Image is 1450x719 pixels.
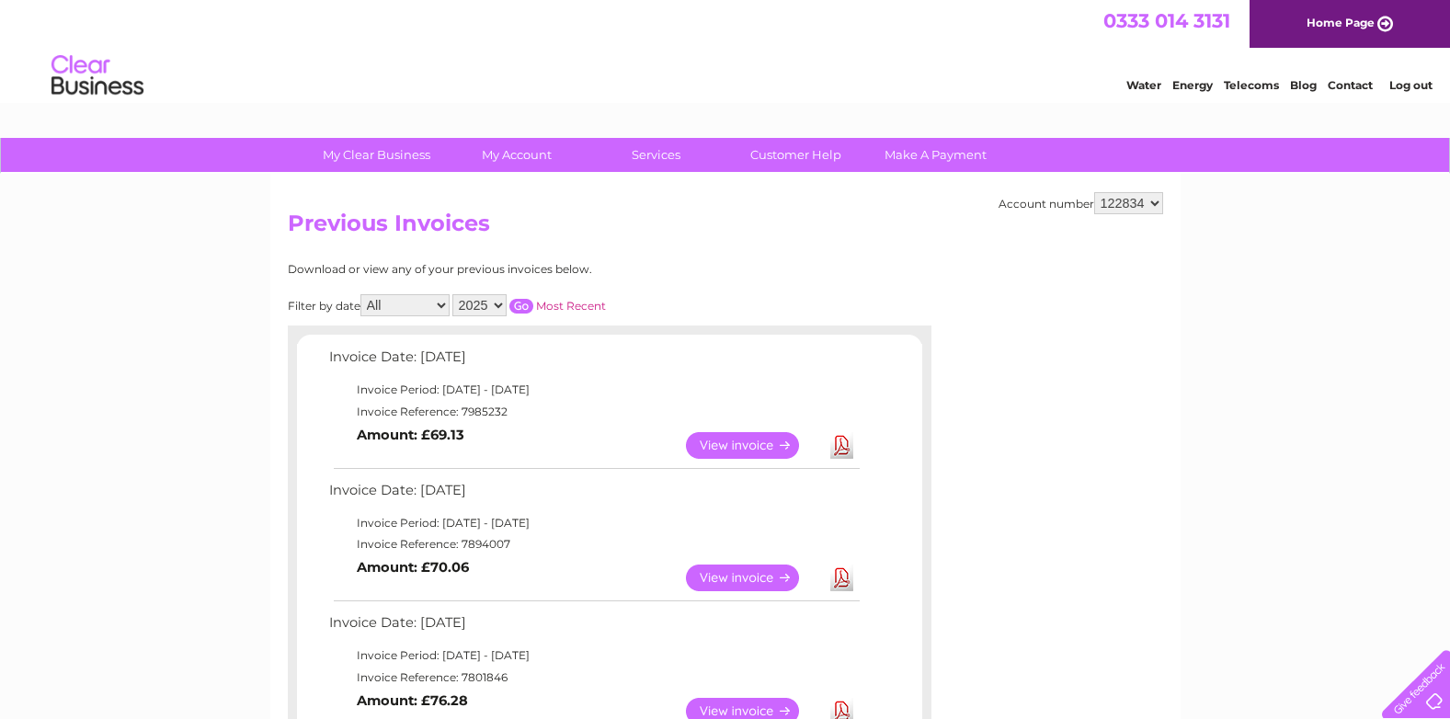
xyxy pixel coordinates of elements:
[686,432,821,459] a: View
[288,294,771,316] div: Filter by date
[325,645,862,667] td: Invoice Period: [DATE] - [DATE]
[325,345,862,379] td: Invoice Date: [DATE]
[357,559,469,576] b: Amount: £70.06
[1389,78,1433,92] a: Log out
[325,667,862,689] td: Invoice Reference: 7801846
[325,533,862,555] td: Invoice Reference: 7894007
[830,565,853,591] a: Download
[720,138,872,172] a: Customer Help
[1126,78,1161,92] a: Water
[536,299,606,313] a: Most Recent
[301,138,452,172] a: My Clear Business
[288,211,1163,245] h2: Previous Invoices
[325,478,862,512] td: Invoice Date: [DATE]
[580,138,732,172] a: Services
[1224,78,1279,92] a: Telecoms
[999,192,1163,214] div: Account number
[325,512,862,534] td: Invoice Period: [DATE] - [DATE]
[325,379,862,401] td: Invoice Period: [DATE] - [DATE]
[325,611,862,645] td: Invoice Date: [DATE]
[440,138,592,172] a: My Account
[291,10,1160,89] div: Clear Business is a trading name of Verastar Limited (registered in [GEOGRAPHIC_DATA] No. 3667643...
[325,401,862,423] td: Invoice Reference: 7985232
[860,138,1011,172] a: Make A Payment
[357,692,468,709] b: Amount: £76.28
[1172,78,1213,92] a: Energy
[357,427,464,443] b: Amount: £69.13
[686,565,821,591] a: View
[288,263,771,276] div: Download or view any of your previous invoices below.
[1328,78,1373,92] a: Contact
[830,432,853,459] a: Download
[1103,9,1230,32] a: 0333 014 3131
[1290,78,1317,92] a: Blog
[51,48,144,104] img: logo.png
